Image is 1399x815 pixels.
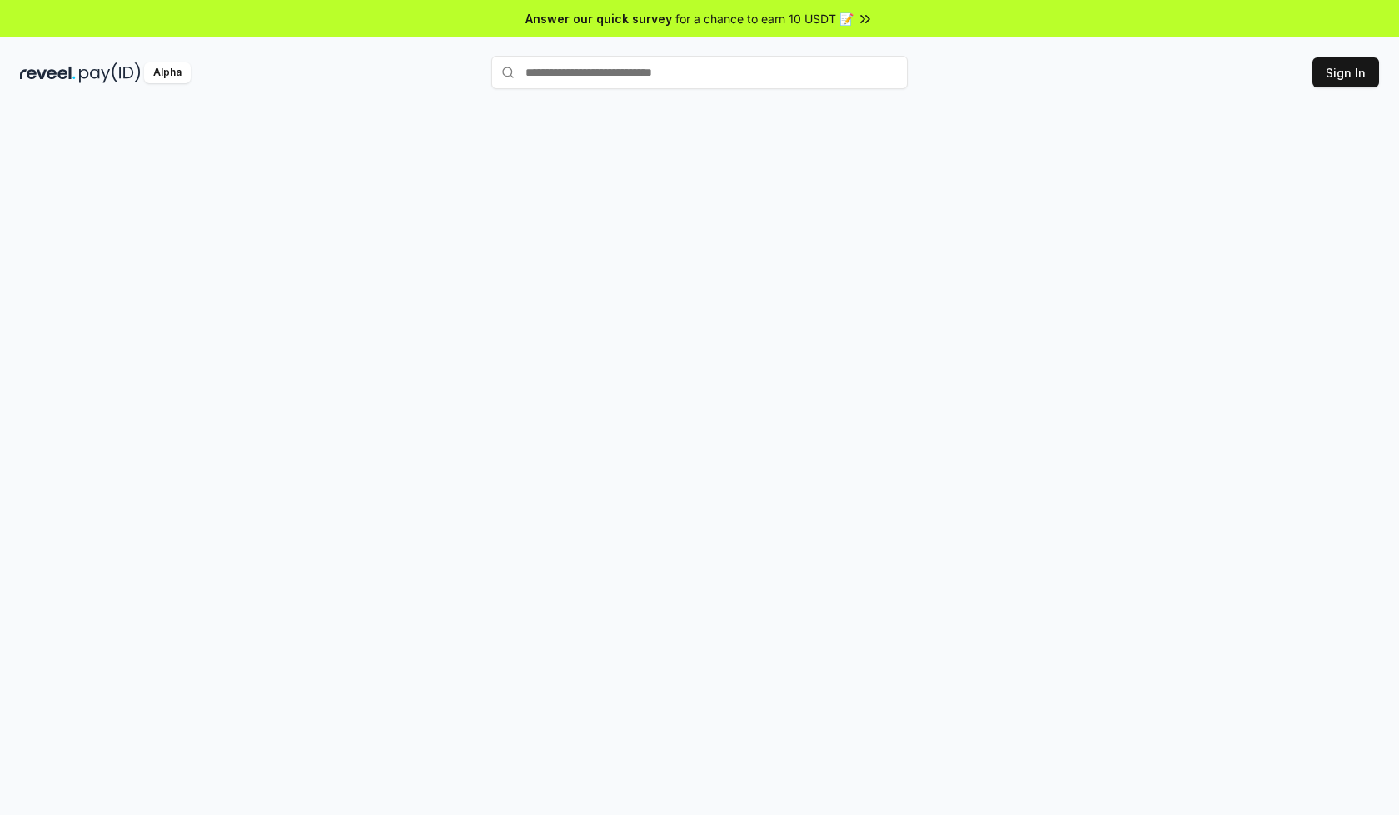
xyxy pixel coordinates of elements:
[525,10,672,27] span: Answer our quick survey
[675,10,854,27] span: for a chance to earn 10 USDT 📝
[20,62,76,83] img: reveel_dark
[144,62,191,83] div: Alpha
[1312,57,1379,87] button: Sign In
[79,62,141,83] img: pay_id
